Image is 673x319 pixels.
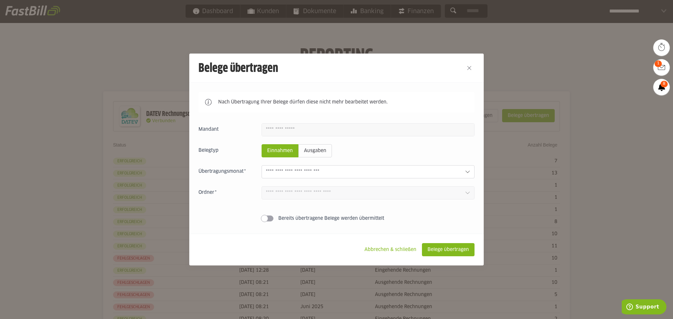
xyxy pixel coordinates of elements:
[622,299,666,316] iframe: Öffnet ein Widget, in dem Sie weitere Informationen finden
[653,59,670,76] a: 1
[653,79,670,95] a: 8
[422,243,475,256] sl-button: Belege übertragen
[661,81,668,87] span: 8
[262,144,298,157] sl-radio-button: Einnahmen
[655,60,662,67] span: 1
[298,144,332,157] sl-radio-button: Ausgaben
[198,215,475,222] sl-switch: Bereits übertragene Belege werden übermittelt
[359,243,422,256] sl-button: Abbrechen & schließen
